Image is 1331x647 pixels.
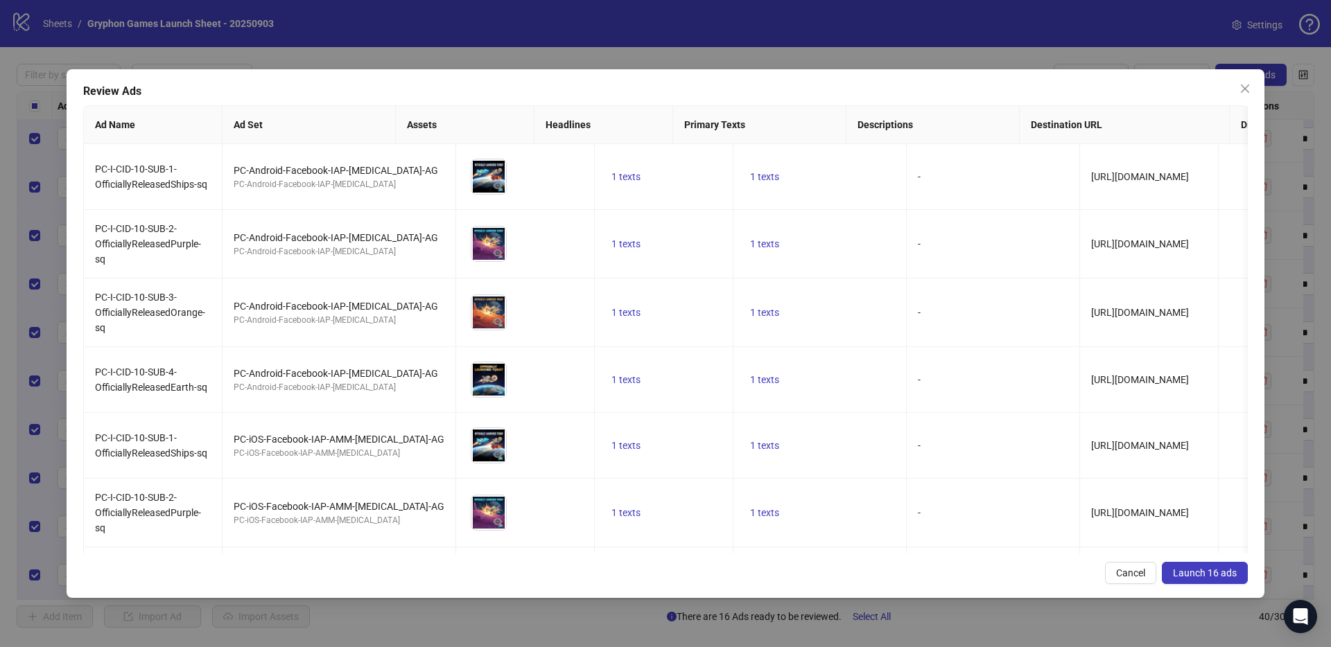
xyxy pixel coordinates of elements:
span: eye [493,517,503,526]
span: [URL][DOMAIN_NAME] [1091,171,1189,182]
span: 1 texts [750,440,779,451]
span: PC-I-CID-10-SUB-2-OfficiallyReleasedPurple-sq [95,492,201,533]
div: PC-iOS-Facebook-IAP-AMM-[MEDICAL_DATA]-AG [234,432,444,447]
span: [URL][DOMAIN_NAME] [1091,440,1189,451]
button: Preview [489,380,506,397]
button: Close [1234,78,1256,100]
span: - [918,374,921,385]
span: Cancel [1116,567,1145,578]
th: Primary Texts [673,106,846,144]
button: 1 texts [606,504,646,521]
div: PC-Android-Facebook-IAP-[MEDICAL_DATA] [234,178,444,191]
div: PC-Android-Facebook-IAP-[MEDICAL_DATA]-AG [234,230,444,245]
img: Asset 1 [471,159,506,194]
div: Review Ads [83,83,1248,100]
span: - [918,307,921,318]
div: PC-iOS-Facebook-IAP-AMM-[MEDICAL_DATA] [234,514,444,527]
span: eye [493,384,503,393]
button: Preview [489,513,506,530]
div: PC-Android-Facebook-IAP-[MEDICAL_DATA] [234,381,444,394]
span: eye [493,450,503,459]
span: PC-I-CID-10-SUB-3-OfficiallyReleasedOrange-sq [95,292,205,333]
span: 1 texts [611,507,641,518]
span: 1 texts [750,171,779,182]
div: PC-Android-Facebook-IAP-[MEDICAL_DATA]-AG [234,163,444,178]
span: 1 texts [611,307,641,318]
span: PC-I-CID-10-SUB-4-OfficiallyReleasedEarth-sq [95,366,207,393]
th: Ad Set [223,106,396,144]
button: 1 texts [745,504,785,521]
button: 1 texts [745,304,785,321]
span: eye [493,248,503,258]
span: 1 texts [750,507,779,518]
span: PC-I-CID-10-SUB-1-OfficiallyReleasedShips-sq [95,432,207,459]
span: 1 texts [611,374,641,385]
span: eye [493,181,503,190]
div: PC-Android-Facebook-IAP-[MEDICAL_DATA] [234,245,444,258]
span: 1 texts [611,238,641,249]
span: 1 texts [611,440,641,451]
div: PC-iOS-Facebook-IAP-AMM-[MEDICAL_DATA]-AG [234,499,444,514]
button: 1 texts [606,236,646,252]
button: Preview [489,245,506,261]
button: Launch 16 ads [1162,562,1248,584]
button: 1 texts [606,437,646,454]
span: [URL][DOMAIN_NAME] [1091,238,1189,249]
button: 1 texts [606,304,646,321]
img: Asset 1 [471,362,506,397]
span: Launch 16 ads [1173,567,1237,578]
img: Asset 1 [471,227,506,261]
th: Destination URL [1020,106,1230,144]
span: - [918,238,921,249]
span: PC-I-CID-10-SUB-1-OfficiallyReleasedShips-sq [95,163,207,190]
button: 1 texts [745,437,785,454]
span: 1 texts [611,171,641,182]
img: Asset 1 [471,295,506,330]
button: Preview [489,446,506,463]
span: 1 texts [750,307,779,318]
span: - [918,171,921,182]
span: [URL][DOMAIN_NAME] [1091,374,1189,385]
button: 1 texts [745,236,785,252]
th: Headlines [534,106,673,144]
div: PC-Android-Facebook-IAP-[MEDICAL_DATA] [234,314,444,327]
div: PC-Android-Facebook-IAP-[MEDICAL_DATA]-AG [234,299,444,314]
th: Assets [396,106,534,144]
img: Asset 1 [471,495,506,530]
span: - [918,440,921,451]
span: eye [493,317,503,326]
button: Preview [489,177,506,194]
span: close [1239,83,1251,94]
button: Cancel [1105,562,1156,584]
th: Ad Name [84,106,223,144]
button: 1 texts [606,371,646,388]
div: PC-Android-Facebook-IAP-[MEDICAL_DATA]-AG [234,366,444,381]
div: Open Intercom Messenger [1284,600,1317,633]
span: [URL][DOMAIN_NAME] [1091,307,1189,318]
span: 1 texts [750,374,779,385]
button: 1 texts [745,168,785,185]
span: - [918,507,921,518]
th: Descriptions [846,106,1020,144]
span: [URL][DOMAIN_NAME] [1091,507,1189,518]
div: PC-iOS-Facebook-IAP-AMM-[MEDICAL_DATA] [234,447,444,460]
span: 1 texts [750,238,779,249]
button: 1 texts [745,371,785,388]
button: Preview [489,313,506,330]
span: PC-I-CID-10-SUB-2-OfficiallyReleasedPurple-sq [95,223,201,265]
button: 1 texts [606,168,646,185]
img: Asset 1 [471,428,506,463]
